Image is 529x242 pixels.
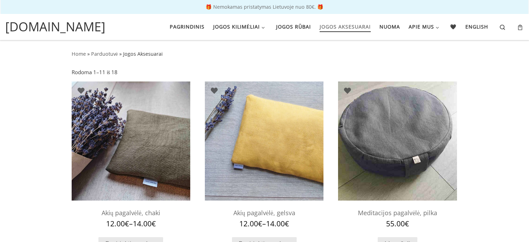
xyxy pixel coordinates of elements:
[317,19,373,34] a: Jogos aksesuarai
[258,219,262,228] span: €
[5,17,105,36] a: [DOMAIN_NAME]
[72,220,190,228] span: –
[463,19,491,34] a: English
[125,219,129,228] span: €
[72,50,86,57] a: Home
[205,81,323,200] img: akiu pagalvele meditacijai
[409,19,434,32] span: Apie mus
[106,219,129,228] bdi: 12.00
[91,50,118,57] a: Parduotuvė
[133,219,156,228] bdi: 14.00
[72,81,190,228] a: meditacijos pagalveleakiu pagalveleAkių pagalvėlė, chaki 12.00€–14.00€
[213,19,260,32] span: Jogos kilimėliai
[379,19,400,32] span: Nuoma
[87,50,90,57] span: »
[465,19,488,32] span: English
[239,219,262,228] bdi: 12.00
[320,19,371,32] span: Jogos aksesuarai
[448,19,459,34] a: 🖤
[276,19,311,32] span: Jogos rūbai
[266,219,289,228] bdi: 14.00
[205,206,323,220] h2: Akių pagalvėlė, gelsva
[167,19,207,34] a: Pagrindinis
[7,5,522,9] p: 🎁 Nemokamas pristatymas Lietuvoje nuo 80€. 🎁
[152,219,156,228] span: €
[405,219,409,228] span: €
[338,81,457,228] a: meditacijos pagalvemeditacijos pagalveMeditacijos pagalvėlė, pilka 55.00€
[170,19,205,32] span: Pagrindinis
[72,206,190,220] h2: Akių pagalvėlė, chaki
[338,206,457,220] h2: Meditacijos pagalvėlė, pilka
[285,219,289,228] span: €
[450,19,457,32] span: 🖤
[123,50,163,57] span: Jogos Aksesuarai
[119,50,122,57] span: »
[205,220,323,228] span: –
[386,219,409,228] bdi: 55.00
[205,81,323,228] a: akiu pagalvele meditacijaiAkių pagalvėlė, gelsva 12.00€–14.00€
[274,19,313,34] a: Jogos rūbai
[72,68,118,76] p: Rodoma 1–11 iš 18
[377,19,402,34] a: Nuoma
[211,19,269,34] a: Jogos kilimėliai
